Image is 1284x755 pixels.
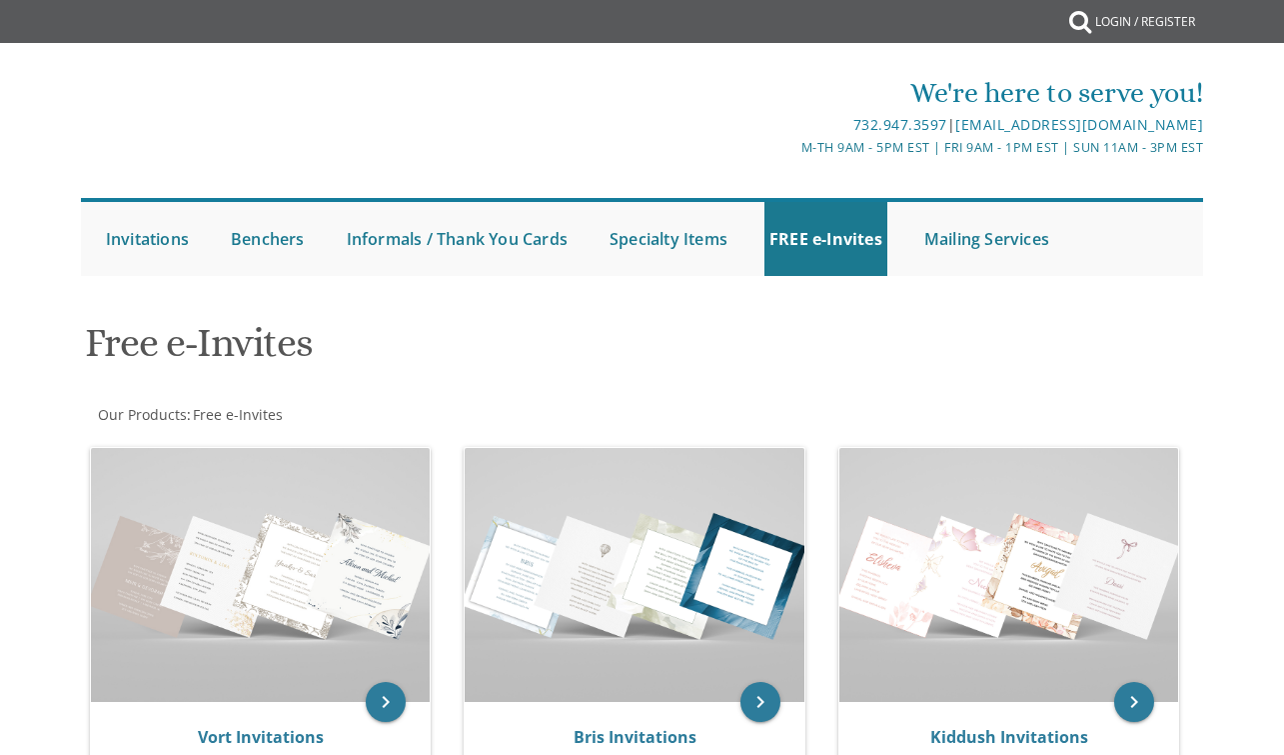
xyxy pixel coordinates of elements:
[91,448,431,703] img: Vort Invitations
[96,405,187,424] a: Our Products
[465,448,804,703] img: Bris Invitations
[456,113,1203,137] div: |
[930,726,1088,748] a: Kiddush Invitations
[191,405,283,424] a: Free e-Invites
[574,726,696,748] a: Bris Invitations
[342,202,573,276] a: Informals / Thank You Cards
[226,202,310,276] a: Benchers
[839,448,1179,703] img: Kiddush Invitations
[85,321,818,380] h1: Free e-Invites
[193,405,283,424] span: Free e-Invites
[605,202,732,276] a: Specialty Items
[456,137,1203,158] div: M-Th 9am - 5pm EST | Fri 9am - 1pm EST | Sun 11am - 3pm EST
[81,405,642,425] div: :
[456,73,1203,113] div: We're here to serve you!
[764,202,887,276] a: FREE e-Invites
[740,682,780,722] a: keyboard_arrow_right
[853,115,947,134] a: 732.947.3597
[1114,682,1154,722] a: keyboard_arrow_right
[366,682,406,722] a: keyboard_arrow_right
[919,202,1054,276] a: Mailing Services
[955,115,1203,134] a: [EMAIL_ADDRESS][DOMAIN_NAME]
[101,202,194,276] a: Invitations
[198,726,324,748] a: Vort Invitations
